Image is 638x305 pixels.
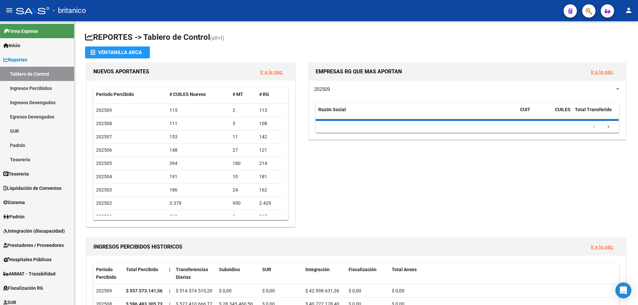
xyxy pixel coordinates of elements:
[93,87,167,102] datatable-header-cell: Período Percibido
[259,199,280,207] div: 2.429
[169,288,170,293] span: |
[169,160,228,167] div: 394
[233,173,254,181] div: 10
[259,107,280,114] div: 113
[3,227,65,235] span: Integración (discapacidad)
[96,108,112,113] span: 202509
[169,146,228,154] div: 148
[3,270,55,277] span: ANMAT - Trazabilidad
[316,68,402,75] span: EMPRESAS RG QUE MAS APORTAN
[176,288,212,293] span: $ 514.574.510,20
[123,263,166,284] datatable-header-cell: Total Percibido
[90,46,145,58] div: Ventanilla ARCA
[233,133,254,141] div: 11
[260,263,303,284] datatable-header-cell: SUR
[96,187,112,192] span: 202503
[169,173,228,181] div: 191
[93,263,123,284] datatable-header-cell: Período Percibido
[349,288,361,293] span: $ 0,00
[303,263,346,284] datatable-header-cell: Integración
[260,69,283,75] a: Ir a la pág.
[259,173,280,181] div: 181
[93,68,149,75] span: NUEVOS APORTANTES
[587,123,600,131] a: go to previous page
[219,288,232,293] span: $ 0,00
[259,186,280,194] div: 162
[96,121,112,126] span: 202508
[169,213,228,220] div: 268
[259,146,280,154] div: 121
[96,200,112,206] span: 202502
[316,103,517,124] datatable-header-cell: Razón Social
[169,92,206,97] span: # CUILES Nuevos
[167,87,230,102] datatable-header-cell: # CUILES Nuevos
[3,213,25,220] span: Padrón
[392,288,404,293] span: $ 0,00
[262,267,271,272] span: SUR
[585,66,619,78] button: Ir a la pág.
[233,107,254,114] div: 2
[552,103,572,124] datatable-header-cell: CUILES
[305,267,330,272] span: Integración
[3,42,20,49] span: Inicio
[169,267,170,272] span: |
[96,214,112,219] span: 202501
[259,92,269,97] span: # RG
[96,287,121,295] div: 202509
[3,284,43,292] span: Fiscalización RG
[233,120,254,127] div: 3
[259,133,280,141] div: 142
[585,241,619,253] button: Ir a la pág.
[3,199,25,206] span: Sistema
[346,263,389,284] datatable-header-cell: Fiscalización
[85,32,627,43] h1: REPORTES -> Tablero de Control
[233,146,254,154] div: 27
[85,46,150,58] button: Ventanilla ARCA
[3,256,52,263] span: Hospitales Públicos
[233,186,254,194] div: 24
[96,267,116,280] span: Período Percibido
[3,170,29,178] span: Tesorería
[572,103,619,124] datatable-header-cell: Total Transferido
[173,263,216,284] datatable-header-cell: Transferencias Diarias
[392,267,417,272] span: Total Anses
[259,120,280,127] div: 108
[126,267,158,272] span: Total Percibido
[318,107,346,112] span: Razón Social
[517,103,552,124] datatable-header-cell: CUIT
[169,120,228,127] div: 111
[233,92,243,97] span: # MT
[219,267,240,272] span: Subsidios
[389,263,614,284] datatable-header-cell: Total Anses
[169,186,228,194] div: 186
[305,288,339,293] span: $ 42.998.631,36
[169,107,228,114] div: 115
[93,244,182,250] span: INGRESOS PERCIBIDOS HISTORICOS
[233,213,254,220] div: 1
[3,56,27,63] span: Reportes
[575,107,612,112] span: Total Transferido
[349,267,376,272] span: Fiscalización
[591,69,614,75] a: Ir a la pág.
[53,3,86,18] span: - britanico
[96,147,112,153] span: 202506
[520,107,530,112] span: CUIT
[96,174,112,179] span: 202504
[3,185,61,192] span: Liquidación de Convenios
[96,134,112,139] span: 202507
[262,288,275,293] span: $ 0,00
[176,267,208,280] span: Transferencias Diarias
[96,92,134,97] span: Período Percibido
[259,213,280,220] div: 267
[3,242,64,249] span: Prestadores / Proveedores
[96,161,112,166] span: 202505
[210,35,224,41] span: (alt+t)
[166,263,173,284] datatable-header-cell: |
[615,282,631,298] div: Open Intercom Messenger
[255,66,288,78] button: Ir a la pág.
[5,6,13,14] mat-icon: menu
[233,160,254,167] div: 180
[602,123,615,131] a: go to next page
[3,28,38,35] span: Firma Express
[230,87,257,102] datatable-header-cell: # MT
